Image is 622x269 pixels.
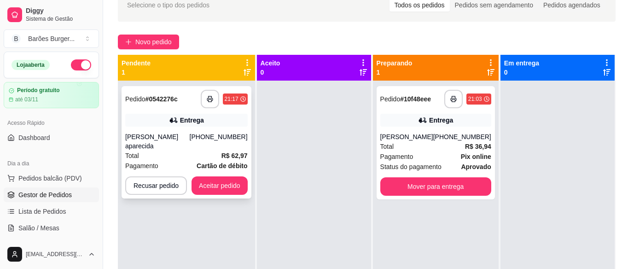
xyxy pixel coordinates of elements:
p: 0 [261,68,280,77]
span: Novo pedido [135,37,172,47]
div: 21:03 [468,95,482,103]
div: Entrega [180,116,204,125]
span: Dashboard [18,133,50,142]
span: Pagamento [380,152,413,162]
span: Pedidos balcão (PDV) [18,174,82,183]
p: Em entrega [504,58,539,68]
p: 1 [122,68,151,77]
span: B [12,34,21,43]
button: Alterar Status [71,59,91,70]
button: Mover para entrega [380,177,491,196]
span: Diggy [26,7,95,15]
strong: Pix online [461,153,491,160]
p: Aceito [261,58,280,68]
span: Sistema de Gestão [26,15,95,23]
span: Gestor de Pedidos [18,190,72,199]
p: 1 [377,68,413,77]
button: [EMAIL_ADDRESS][DOMAIN_NAME] [4,243,99,265]
strong: # 0542276c [145,95,178,103]
strong: R$ 36,94 [465,143,491,150]
div: Loja aberta [12,60,50,70]
article: Período gratuito [17,87,60,94]
span: Pagamento [125,161,158,171]
div: Entrega [429,116,453,125]
div: [PHONE_NUMBER] [433,132,491,141]
p: Preparando [377,58,413,68]
strong: Cartão de débito [197,162,247,170]
div: 21:17 [225,95,238,103]
a: DiggySistema de Gestão [4,4,99,26]
div: [PERSON_NAME] [380,132,433,141]
div: [PHONE_NUMBER] [190,132,248,151]
a: Dashboard [4,130,99,145]
div: Dia a dia [4,156,99,171]
button: Select a team [4,29,99,48]
div: Acesso Rápido [4,116,99,130]
a: Período gratuitoaté 03/11 [4,82,99,108]
a: Salão / Mesas [4,221,99,235]
button: Novo pedido [118,35,179,49]
div: Barões Burger ... [28,34,75,43]
a: Lista de Pedidos [4,204,99,219]
a: Diggy Botnovo [4,237,99,252]
a: Gestor de Pedidos [4,187,99,202]
span: Pedido [125,95,145,103]
p: Pendente [122,58,151,68]
span: Total [125,151,139,161]
span: Lista de Pedidos [18,207,66,216]
button: Aceitar pedido [192,176,248,195]
strong: R$ 62,97 [221,152,248,159]
strong: # 10f48eee [400,95,431,103]
span: Pedido [380,95,401,103]
span: [EMAIL_ADDRESS][DOMAIN_NAME] [26,251,84,258]
button: Recusar pedido [125,176,187,195]
span: Status do pagamento [380,162,442,172]
p: 0 [504,68,539,77]
strong: aprovado [461,163,491,170]
span: Total [380,141,394,152]
button: Pedidos balcão (PDV) [4,171,99,186]
span: Salão / Mesas [18,223,59,233]
span: plus [125,39,132,45]
article: até 03/11 [15,96,38,103]
div: [PERSON_NAME] aparecida [125,132,190,151]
